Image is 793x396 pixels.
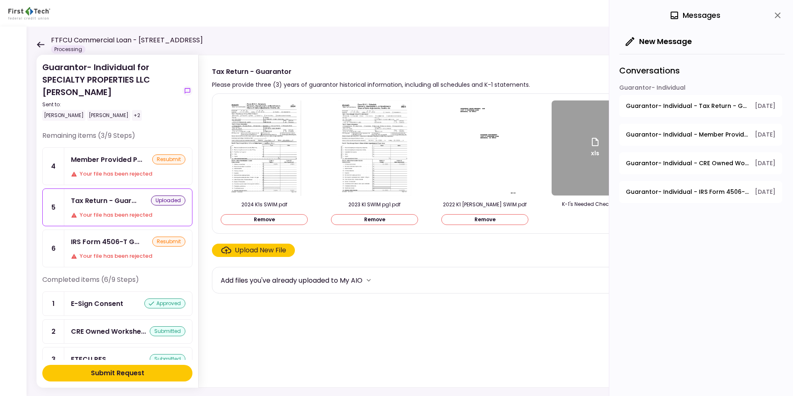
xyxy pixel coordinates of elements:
button: more [362,274,375,286]
div: Guarantor- Individual for SPECIALTY PROPERTIES LLC [PERSON_NAME] [42,61,179,121]
div: Sent to: [42,101,179,108]
button: open-conversation [619,152,782,174]
button: Submit Request [42,365,192,381]
div: CRE Owned Worksheet [71,326,146,337]
div: Conversations [619,54,785,83]
div: 3 [43,347,64,371]
div: Upload New File [235,245,286,255]
a: 4Member Provided PFSresubmitYour file has been rejected [42,147,192,185]
div: Remaining items (3/9 Steps) [42,131,192,147]
button: open-conversation [619,181,782,203]
button: Remove [221,214,308,225]
div: [PERSON_NAME] [42,110,85,121]
button: open-conversation [619,95,782,117]
div: Tax Return - Guarantor [71,196,136,206]
div: Please provide three (3) years of guarantor historical information, including all schedules and K... [212,80,530,90]
div: xls [590,137,600,159]
div: Processing [51,45,85,54]
span: [DATE] [755,102,776,110]
button: Remove [331,214,418,225]
span: [DATE] [755,188,776,196]
img: Partner icon [8,7,50,20]
div: 2022 K1 ELDREDGE SWIM.pdf [441,201,528,208]
span: Guarantor- Individual - IRS Form 4506-T Guarantor [626,188,749,196]
div: submitted [150,326,185,336]
div: 2024 K1s SWIM.pdf [221,201,308,208]
div: 2 [43,320,64,343]
span: Click here to upload the required document [212,244,295,257]
div: Messages [669,9,720,22]
a: 5Tax Return - GuarantoruploadedYour file has been rejected [42,188,192,226]
div: Add files you've already uploaded to My AIO [221,275,362,286]
div: Guarantor- Individual [619,83,782,95]
span: Guarantor- Individual - CRE Owned Worksheet [626,159,749,168]
div: +2 [132,110,142,121]
div: resubmit [152,154,185,164]
span: [DATE] [755,130,776,139]
div: 2023 KI SWIM pg1.pdf [331,201,418,208]
div: submitted [150,354,185,364]
div: FTFCU PFS [71,354,106,364]
span: Guarantor- Individual - Tax Return - Guarantor [626,102,749,110]
button: show-messages [182,86,192,96]
div: Completed items (6/9 Steps) [42,275,192,291]
button: New Message [619,31,698,52]
button: open-conversation [619,124,782,146]
div: K-1's Needed Checklist.xlsx [552,200,639,208]
button: close [771,8,785,22]
div: resubmit [152,237,185,247]
div: Member Provided PFS [71,154,142,165]
span: Guarantor- Individual - Member Provided PFS [626,130,749,139]
div: Your file has been rejected [71,170,185,178]
a: 1E-Sign Consentapproved [42,291,192,316]
div: 1 [43,292,64,315]
div: 4 [43,148,64,185]
div: Your file has been rejected [71,252,185,260]
a: 6IRS Form 4506-T GuarantorresubmitYour file has been rejected [42,230,192,267]
span: [DATE] [755,159,776,168]
a: 2CRE Owned Worksheetsubmitted [42,319,192,344]
div: E-Sign Consent [71,298,123,309]
div: Your file has been rejected [71,211,185,219]
a: 3FTFCU PFSsubmitted [42,347,192,372]
div: approved [144,298,185,308]
h1: FTFCU Commercial Loan - [STREET_ADDRESS] [51,35,203,45]
div: [PERSON_NAME] [87,110,130,121]
div: Tax Return - Guarantor [212,66,530,77]
div: uploaded [151,196,185,205]
div: 5 [43,189,64,226]
div: Submit Request [91,368,144,378]
div: 6 [43,230,64,267]
button: Remove [441,214,528,225]
div: IRS Form 4506-T Guarantor [71,237,139,247]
